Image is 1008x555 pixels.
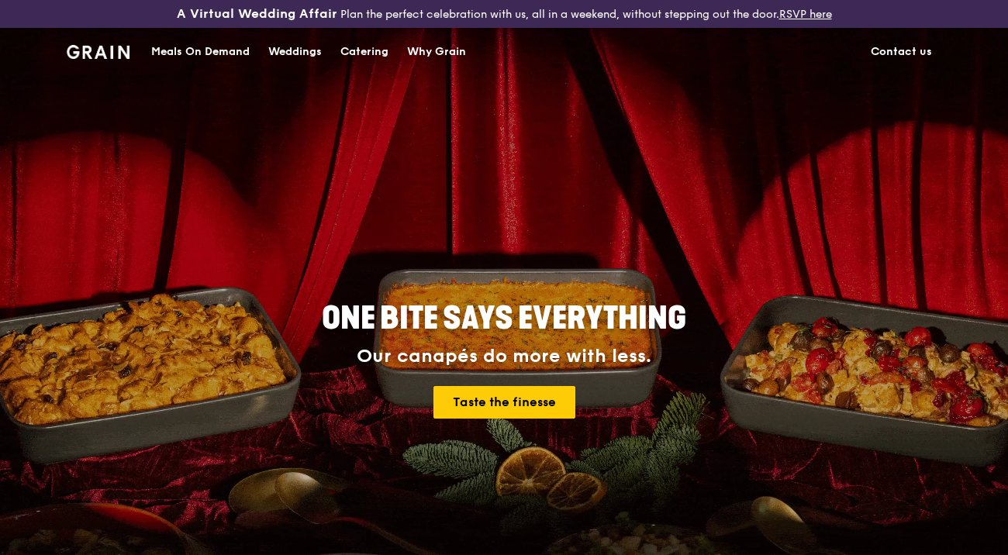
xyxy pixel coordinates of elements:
[433,386,575,419] a: Taste the finesse
[322,300,686,337] span: ONE BITE SAYS EVERYTHING
[340,29,388,75] div: Catering
[67,27,129,74] a: GrainGrain
[268,29,322,75] div: Weddings
[225,346,783,367] div: Our canapés do more with less.
[331,29,398,75] a: Catering
[398,29,475,75] a: Why Grain
[151,29,250,75] div: Meals On Demand
[861,29,941,75] a: Contact us
[177,6,337,22] h3: A Virtual Wedding Affair
[407,29,466,75] div: Why Grain
[67,45,129,59] img: Grain
[779,8,832,21] a: RSVP here
[259,29,331,75] a: Weddings
[168,6,841,22] div: Plan the perfect celebration with us, all in a weekend, without stepping out the door.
